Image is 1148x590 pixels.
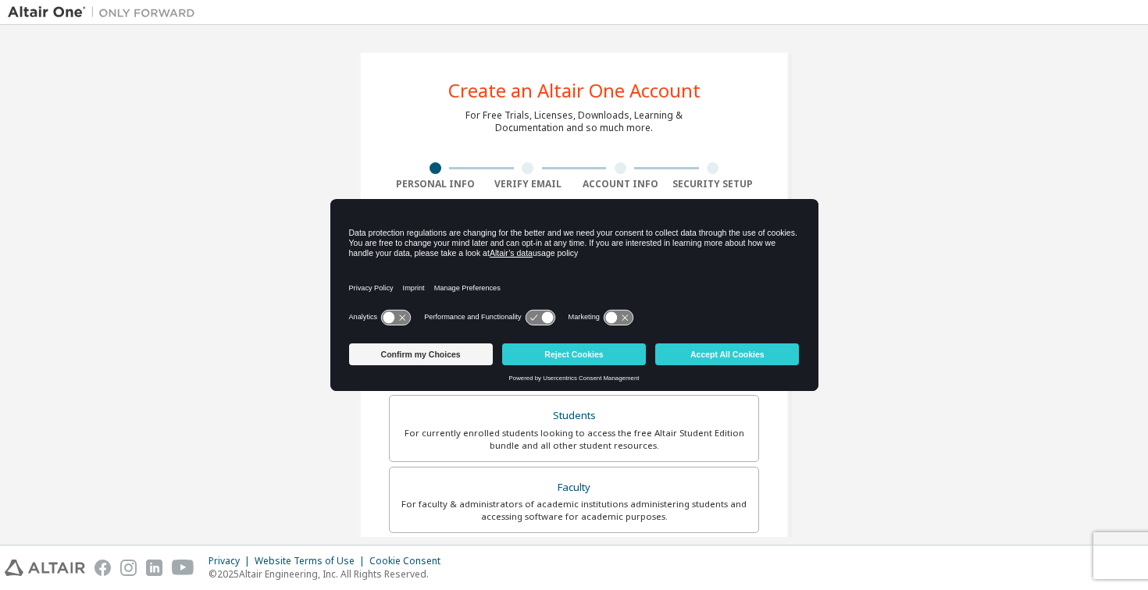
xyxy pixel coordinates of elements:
[209,555,255,567] div: Privacy
[574,178,667,190] div: Account Info
[5,560,85,576] img: altair_logo.svg
[399,405,749,427] div: Students
[209,567,450,581] p: © 2025 Altair Engineering, Inc. All Rights Reserved.
[399,498,749,523] div: For faculty & administrators of academic institutions administering students and accessing softwa...
[146,560,162,576] img: linkedin.svg
[172,560,194,576] img: youtube.svg
[465,109,683,134] div: For Free Trials, Licenses, Downloads, Learning & Documentation and so much more.
[448,81,701,100] div: Create an Altair One Account
[399,427,749,452] div: For currently enrolled students looking to access the free Altair Student Edition bundle and all ...
[8,5,203,20] img: Altair One
[255,555,369,567] div: Website Terms of Use
[667,178,760,190] div: Security Setup
[389,178,482,190] div: Personal Info
[482,178,575,190] div: Verify Email
[369,555,450,567] div: Cookie Consent
[94,560,111,576] img: facebook.svg
[399,477,749,499] div: Faculty
[120,560,137,576] img: instagram.svg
